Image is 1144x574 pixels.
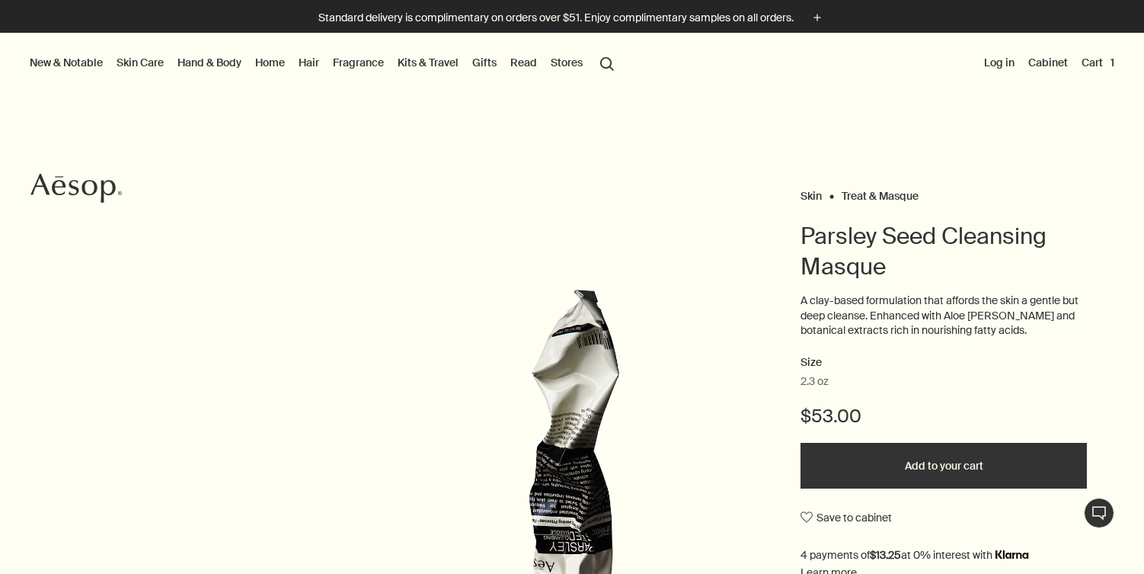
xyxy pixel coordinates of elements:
button: Open search [593,48,621,77]
nav: primary [27,33,621,94]
a: Hand & Body [174,53,244,72]
button: Cart1 [1078,53,1117,72]
span: $53.00 [800,404,861,428]
h2: Size [800,354,1087,372]
a: Skin [800,189,822,196]
a: Treat & Masque [842,189,919,196]
button: Stores [548,53,586,72]
a: Hair [296,53,322,72]
p: A clay-based formulation that affords the skin a gentle but deep cleanse. Enhanced with Aloe [PER... [800,293,1087,338]
p: Standard delivery is complimentary on orders over $51. Enjoy complimentary samples on all orders. [318,10,794,26]
button: Save to cabinet [800,504,892,531]
button: Add to your cart - $53.00 [800,443,1087,489]
a: Read [507,53,540,72]
a: Gifts [469,53,500,72]
nav: supplementary [981,33,1117,94]
a: Aesop [27,169,126,211]
a: Kits & Travel [395,53,462,72]
button: New & Notable [27,53,106,72]
svg: Aesop [30,173,122,204]
button: Standard delivery is complimentary on orders over $51. Enjoy complimentary samples on all orders. [318,9,826,27]
button: Log in [981,53,1018,72]
button: Live Assistance [1084,498,1114,528]
a: Skin Care [113,53,167,72]
span: 2.3 oz [800,374,829,390]
a: Fragrance [330,53,387,72]
a: Home [252,53,288,72]
a: Cabinet [1025,53,1071,72]
h1: Parsley Seed Cleansing Masque [800,221,1087,282]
